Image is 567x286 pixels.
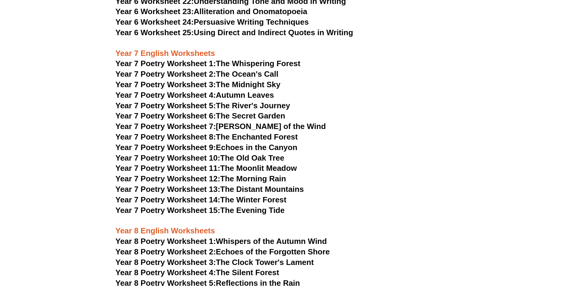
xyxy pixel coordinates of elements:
[116,101,290,110] a: Year 7 Poetry Worksheet 5:The River's Journey
[116,111,216,120] span: Year 7 Poetry Worksheet 6:
[116,164,220,173] span: Year 7 Poetry Worksheet 11:
[116,206,220,215] span: Year 7 Poetry Worksheet 15:
[116,143,216,152] span: Year 7 Poetry Worksheet 9:
[116,7,194,16] span: Year 6 Worksheet 23:
[116,132,298,141] a: Year 7 Poetry Worksheet 8:The Enchanted Forest
[116,258,216,267] span: Year 8 Poetry Worksheet 3:
[116,17,194,26] span: Year 6 Worksheet 24:
[116,237,327,246] a: Year 8 Poetry Worksheet 1:Whispers of the Autumn Wind
[116,132,216,141] span: Year 7 Poetry Worksheet 8:
[116,80,281,89] a: Year 7 Poetry Worksheet 3:The Midnight Sky
[116,247,216,256] span: Year 8 Poetry Worksheet 2:
[116,91,216,100] span: Year 7 Poetry Worksheet 4:
[116,174,220,183] span: Year 7 Poetry Worksheet 12:
[116,38,452,59] h3: Year 7 English Worksheets
[116,69,279,78] a: Year 7 Poetry Worksheet 2:The Ocean's Call
[116,101,216,110] span: Year 7 Poetry Worksheet 5:
[116,59,216,68] span: Year 7 Poetry Worksheet 1:
[116,153,285,162] a: Year 7 Poetry Worksheet 10:The Old Oak Tree
[116,174,286,183] a: Year 7 Poetry Worksheet 12:The Morning Rain
[467,218,567,286] iframe: Chat Widget
[116,122,216,131] span: Year 7 Poetry Worksheet 7:
[116,17,309,26] a: Year 6 Worksheet 24:Persuasive Writing Techniques
[116,195,287,204] a: Year 7 Poetry Worksheet 14:The Winter Forest
[116,111,285,120] a: Year 7 Poetry Worksheet 6:The Secret Garden
[116,268,279,277] a: Year 8 Poetry Worksheet 4:The Silent Forest
[116,164,297,173] a: Year 7 Poetry Worksheet 11:The Moonlit Meadow
[116,28,194,37] span: Year 6 Worksheet 25:
[116,268,216,277] span: Year 8 Poetry Worksheet 4:
[116,7,307,16] a: Year 6 Worksheet 23:Alliteration and Onomatopoeia
[116,185,304,194] a: Year 7 Poetry Worksheet 13:The Distant Mountains
[116,69,216,78] span: Year 7 Poetry Worksheet 2:
[116,195,220,204] span: Year 7 Poetry Worksheet 14:
[116,59,300,68] a: Year 7 Poetry Worksheet 1:The Whispering Forest
[116,185,220,194] span: Year 7 Poetry Worksheet 13:
[116,216,452,236] h3: Year 8 English Worksheets
[116,122,326,131] a: Year 7 Poetry Worksheet 7:[PERSON_NAME] of the Wind
[116,237,216,246] span: Year 8 Poetry Worksheet 1:
[116,153,220,162] span: Year 7 Poetry Worksheet 10:
[116,258,314,267] a: Year 8 Poetry Worksheet 3:The Clock Tower's Lament
[116,247,330,256] a: Year 8 Poetry Worksheet 2:Echoes of the Forgotten Shore
[116,143,297,152] a: Year 7 Poetry Worksheet 9:Echoes in the Canyon
[116,206,285,215] a: Year 7 Poetry Worksheet 15:The Evening Tide
[116,28,353,37] a: Year 6 Worksheet 25:Using Direct and Indirect Quotes in Writing
[116,91,274,100] a: Year 7 Poetry Worksheet 4:Autumn Leaves
[116,80,216,89] span: Year 7 Poetry Worksheet 3:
